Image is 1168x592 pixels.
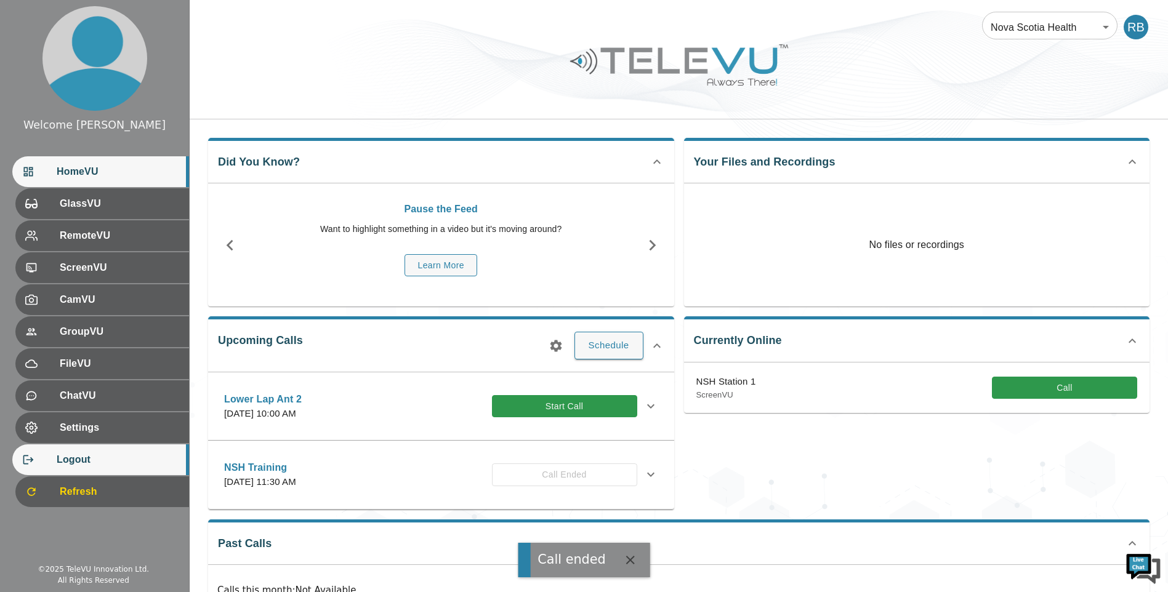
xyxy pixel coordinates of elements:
img: d_736959983_company_1615157101543_736959983 [21,57,52,88]
div: Nova Scotia Health [982,10,1118,44]
div: Welcome [PERSON_NAME] [23,117,166,133]
div: Settings [15,412,189,443]
div: Chat with us now [64,65,207,81]
div: © 2025 TeleVU Innovation Ltd. [38,564,149,575]
p: ScreenVU [696,389,756,401]
textarea: Type your message and hit 'Enter' [6,336,235,379]
button: Call [992,377,1137,399]
p: [DATE] 11:30 AM [224,475,296,489]
span: GroupVU [60,324,179,339]
p: NSH Station 1 [696,375,756,389]
span: Refresh [60,484,179,499]
span: We're online! [71,155,170,279]
div: RB [1124,15,1148,39]
div: Refresh [15,476,189,507]
div: ScreenVU [15,252,189,283]
span: ScreenVU [60,260,179,275]
div: ChatVU [15,380,189,411]
div: Call ended [538,550,606,569]
span: RemoteVU [60,228,179,243]
div: GlassVU [15,188,189,219]
img: profile.png [42,6,147,111]
p: [DATE] 10:00 AM [224,407,302,421]
button: Schedule [574,332,643,359]
div: Minimize live chat window [202,6,232,36]
p: Want to highlight something in a video but it's moving around? [258,223,624,236]
img: Chat Widget [1125,549,1162,586]
div: Logout [12,444,189,475]
span: FileVU [60,356,179,371]
div: CamVU [15,284,189,315]
span: HomeVU [57,164,179,179]
p: NSH Training [224,460,296,475]
div: FileVU [15,348,189,379]
div: NSH Training[DATE] 11:30 AMCall Ended [214,453,668,497]
p: Lower Lap Ant 2 [224,392,302,407]
button: Start Call [492,395,637,418]
div: HomeVU [12,156,189,187]
p: No files or recordings [684,183,1150,306]
span: Settings [60,420,179,435]
span: ChatVU [60,388,179,403]
div: Lower Lap Ant 2[DATE] 10:00 AMStart Call [214,385,668,428]
span: CamVU [60,292,179,307]
div: RemoteVU [15,220,189,251]
img: Logo [568,39,790,90]
div: GroupVU [15,316,189,347]
button: Learn More [405,254,477,277]
span: GlassVU [60,196,179,211]
p: Pause the Feed [258,202,624,217]
div: All Rights Reserved [58,575,129,586]
span: Logout [57,452,179,467]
